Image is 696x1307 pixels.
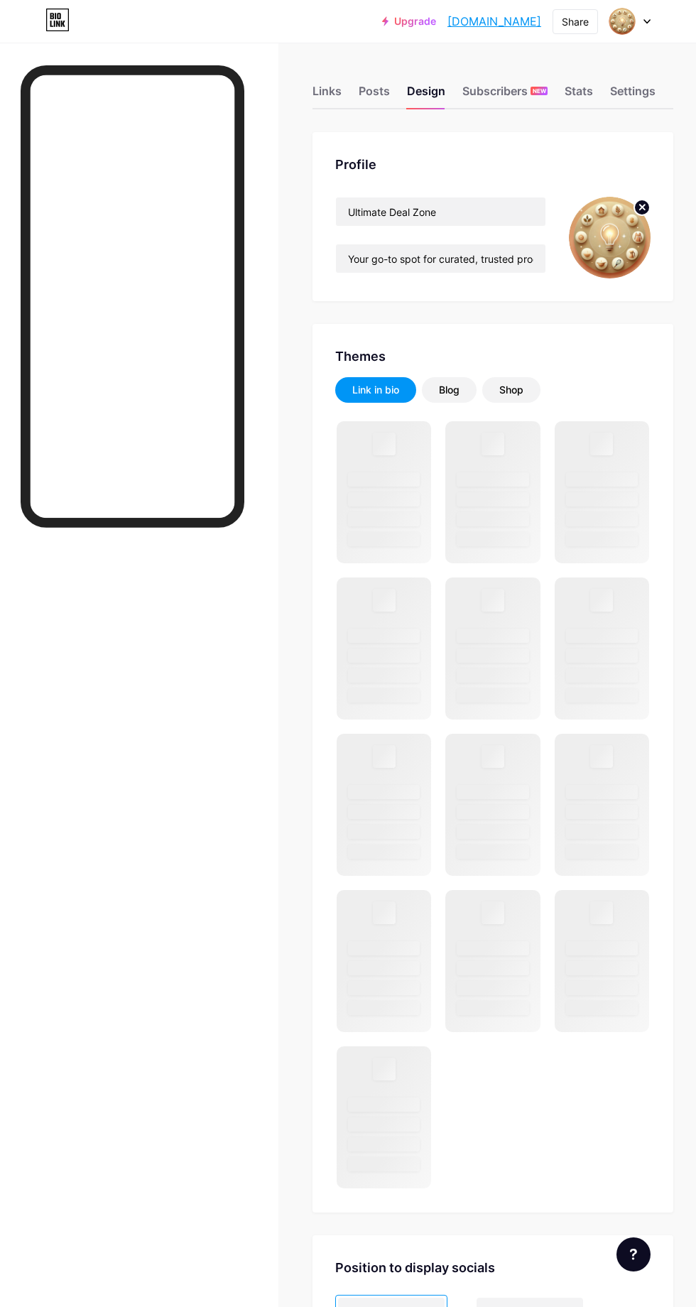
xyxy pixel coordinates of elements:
div: Posts [359,82,390,108]
input: Name [336,197,545,226]
input: Bio [336,244,545,273]
a: [DOMAIN_NAME] [447,13,541,30]
div: Settings [610,82,656,108]
div: Blog [439,383,460,397]
span: NEW [533,87,546,95]
div: Themes [335,347,651,366]
a: Upgrade [382,16,436,27]
div: Stats [565,82,593,108]
div: Links [312,82,342,108]
div: Position to display socials [335,1258,651,1277]
img: havenofglow [609,8,636,35]
div: Share [562,14,589,29]
div: Shop [499,383,523,397]
div: Profile [335,155,651,174]
div: Subscribers [462,82,548,108]
img: havenofglow [569,197,651,278]
div: Design [407,82,445,108]
div: Link in bio [352,383,399,397]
